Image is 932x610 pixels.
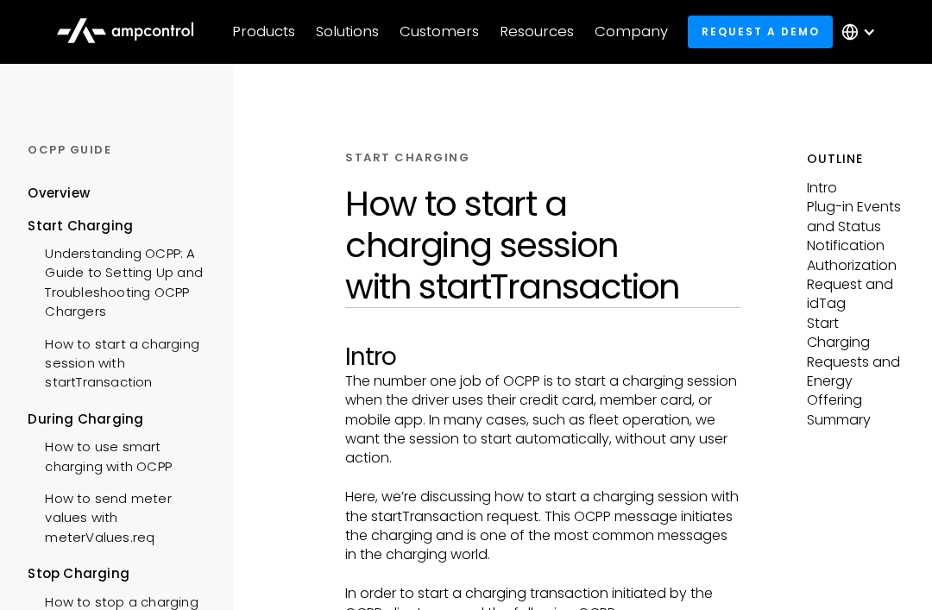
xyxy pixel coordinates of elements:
a: Understanding OCPP: A Guide to Setting Up and Troubleshooting OCPP Chargers [28,236,214,326]
p: Authorization Request and idTag [807,256,904,314]
div: Resources [500,22,574,41]
a: How to send meter values with meterValues.req [28,481,214,551]
div: During Charging [28,410,214,429]
div: Customers [400,22,479,41]
div: Stop Charging [28,564,214,583]
p: Summary [807,411,904,430]
p: Plug-in Events and Status Notification [807,198,904,255]
p: Start Charging Requests and Energy Offering [807,314,904,411]
a: Request a demo [688,16,833,47]
div: Overview [28,184,90,203]
div: Company [595,22,668,41]
p: ‍ [345,565,740,584]
h1: How to start a charging session with startTransaction [345,183,740,307]
h5: Outline [807,150,904,168]
p: ‍ [345,469,740,487]
p: Intro [807,179,904,198]
div: Solutions [316,22,379,41]
div: START CHARGING [345,150,469,166]
a: Overview [28,184,90,216]
div: Products [232,22,295,41]
p: Here, we’re discussing how to start a charging session with the startTransaction request. This OC... [345,487,740,565]
a: How to start a charging session with startTransaction [28,326,214,397]
div: OCPP GUIDE [28,142,214,158]
h2: Intro [345,343,740,372]
a: How to use smart charging with OCPP [28,429,214,481]
div: Start Charging [28,217,214,236]
p: The number one job of OCPP is to start a charging session when the driver uses their credit card,... [345,372,740,469]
